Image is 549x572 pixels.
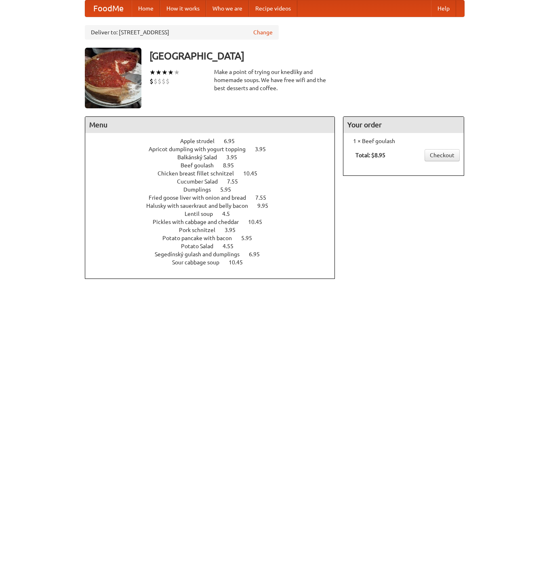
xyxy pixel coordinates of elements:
[153,219,277,225] a: Pickles with cabbage and cheddar 10.45
[180,138,223,144] span: Apple strudel
[177,154,252,160] a: Balkánský Salad 3.95
[224,138,243,144] span: 6.95
[149,194,281,201] a: Fried goose liver with onion and bread 7.55
[85,25,279,40] div: Deliver to: [STREET_ADDRESS]
[343,117,464,133] h4: Your order
[226,154,245,160] span: 3.95
[223,162,242,169] span: 8.95
[183,186,219,193] span: Dumplings
[177,178,253,185] a: Cucumber Salad 7.55
[206,0,249,17] a: Who we are
[220,186,239,193] span: 5.95
[227,178,246,185] span: 7.55
[158,77,162,86] li: $
[249,0,297,17] a: Recipe videos
[153,219,247,225] span: Pickles with cabbage and cheddar
[166,77,170,86] li: $
[185,211,245,217] a: Lentil soup 4.5
[174,68,180,77] li: ★
[156,68,162,77] li: ★
[179,227,223,233] span: Pork schnitzel
[154,77,158,86] li: $
[255,194,274,201] span: 7.55
[347,137,460,145] li: 1 × Beef goulash
[149,77,154,86] li: $
[223,243,242,249] span: 4.55
[249,251,268,258] span: 6.95
[146,203,256,209] span: Halusky with sauerkraut and belly bacon
[85,0,132,17] a: FoodMe
[149,68,156,77] li: ★
[172,259,258,266] a: Sour cabbage soup 10.45
[248,219,270,225] span: 10.45
[225,227,244,233] span: 3.95
[243,170,265,177] span: 10.45
[146,203,283,209] a: Halusky with sauerkraut and belly bacon 9.95
[162,77,166,86] li: $
[431,0,456,17] a: Help
[85,117,335,133] h4: Menu
[85,48,141,108] img: angular.jpg
[222,211,238,217] span: 4.5
[158,170,242,177] span: Chicken breast fillet schnitzel
[177,178,226,185] span: Cucumber Salad
[241,235,260,241] span: 5.95
[229,259,251,266] span: 10.45
[149,146,281,152] a: Apricot dumpling with yogurt topping 3.95
[355,152,385,158] b: Total: $8.95
[180,138,250,144] a: Apple strudel 6.95
[162,235,240,241] span: Potato pancake with bacon
[132,0,160,17] a: Home
[214,68,335,92] div: Make a point of trying our knedlíky and homemade soups. We have free wifi and the best desserts a...
[172,259,227,266] span: Sour cabbage soup
[255,146,274,152] span: 3.95
[149,194,254,201] span: Fried goose liver with onion and bread
[158,170,272,177] a: Chicken breast fillet schnitzel 10.45
[425,149,460,161] a: Checkout
[149,146,254,152] span: Apricot dumpling with yogurt topping
[160,0,206,17] a: How it works
[181,243,221,249] span: Potato Salad
[155,251,248,258] span: Segedínský gulash and dumplings
[257,203,276,209] span: 9.95
[253,28,273,36] a: Change
[181,243,248,249] a: Potato Salad 4.55
[162,68,168,77] li: ★
[162,235,267,241] a: Potato pancake with bacon 5.95
[181,162,222,169] span: Beef goulash
[149,48,465,64] h3: [GEOGRAPHIC_DATA]
[168,68,174,77] li: ★
[183,186,246,193] a: Dumplings 5.95
[155,251,275,258] a: Segedínský gulash and dumplings 6.95
[185,211,221,217] span: Lentil soup
[181,162,249,169] a: Beef goulash 8.95
[179,227,250,233] a: Pork schnitzel 3.95
[177,154,225,160] span: Balkánský Salad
